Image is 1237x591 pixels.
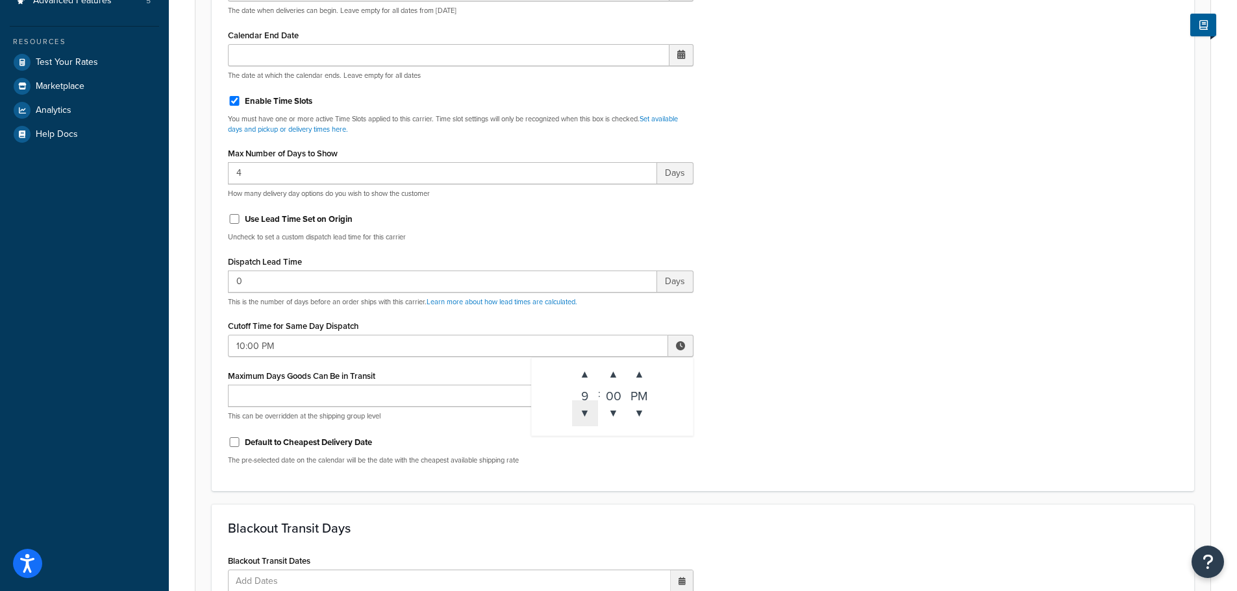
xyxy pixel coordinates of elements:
label: Calendar End Date [228,30,299,40]
label: Blackout Transit Dates [228,556,310,566]
p: This is the number of days before an order ships with this carrier. [228,297,693,307]
span: ▼ [627,400,653,426]
span: ▲ [601,361,627,387]
label: Enable Time Slots [245,95,312,107]
a: Set available days and pickup or delivery times here. [228,114,678,134]
span: ▼ [572,400,598,426]
label: Dispatch Lead Time [228,257,302,267]
a: Analytics [10,99,159,122]
div: 9 [572,387,598,400]
span: Days [657,162,693,184]
label: Maximum Days Goods Can Be in Transit [228,371,375,381]
a: Test Your Rates [10,51,159,74]
span: ▼ [601,400,627,426]
a: Learn more about how lead times are calculated. [427,296,577,307]
span: Help Docs [36,129,78,140]
span: Marketplace [36,81,84,92]
h3: Blackout Transit Days [228,521,1178,535]
div: 00 [601,387,627,400]
button: Open Resource Center [1192,546,1224,578]
div: Resources [10,36,159,47]
span: Analytics [36,105,71,116]
label: Max Number of Days to Show [228,149,338,158]
p: The date at which the calendar ends. Leave empty for all dates [228,71,693,80]
a: Help Docs [10,123,159,146]
p: This can be overridden at the shipping group level [228,411,693,421]
span: ▲ [572,361,598,387]
button: Show Help Docs [1190,14,1216,36]
p: How many delivery day options do you wish to show the customer [228,189,693,199]
label: Use Lead Time Set on Origin [245,213,353,225]
label: Default to Cheapest Delivery Date [245,437,372,448]
label: Cutoff Time for Same Day Dispatch [228,321,358,331]
span: ▲ [627,361,653,387]
p: The date when deliveries can begin. Leave empty for all dates from [DATE] [228,6,693,16]
p: You must have one or more active Time Slots applied to this carrier. Time slot settings will only... [228,114,693,134]
span: Test Your Rates [36,57,98,68]
p: Uncheck to set a custom dispatch lead time for this carrier [228,232,693,242]
p: The pre-selected date on the calendar will be the date with the cheapest available shipping rate [228,455,693,465]
div: PM [627,387,653,400]
div: : [598,361,601,426]
a: Marketplace [10,75,159,98]
span: Days [657,271,693,293]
